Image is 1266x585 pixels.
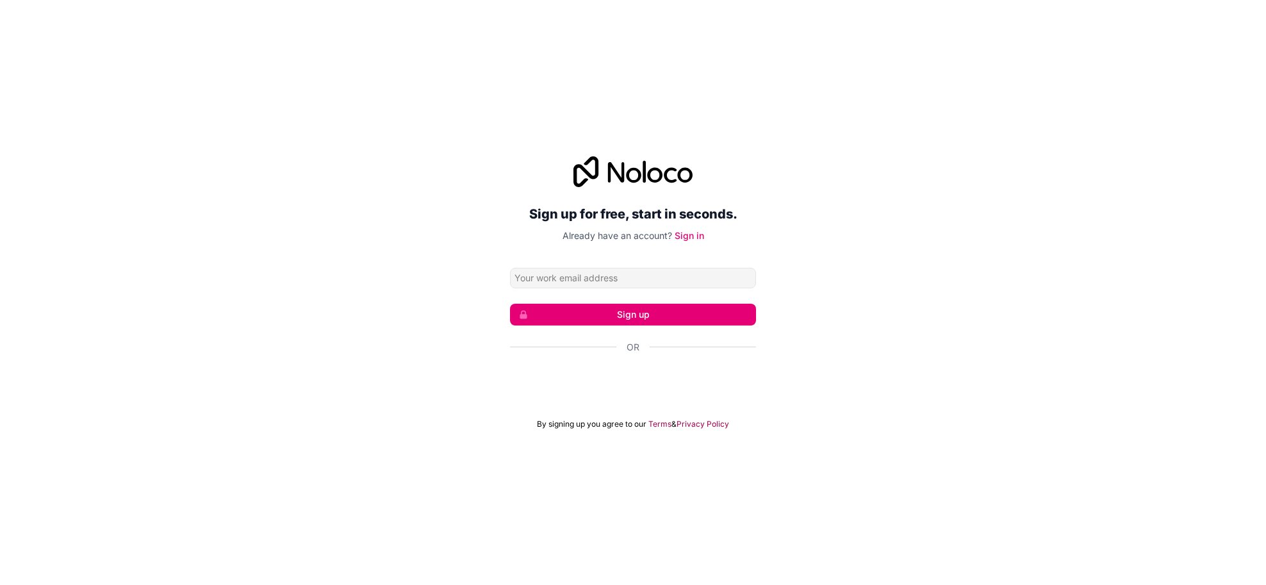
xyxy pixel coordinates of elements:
[627,341,639,354] span: Or
[510,268,756,288] input: Email address
[671,419,677,429] span: &
[675,230,704,241] a: Sign in
[563,230,672,241] span: Already have an account?
[537,419,646,429] span: By signing up you agree to our
[510,304,756,325] button: Sign up
[677,419,729,429] a: Privacy Policy
[510,202,756,226] h2: Sign up for free, start in seconds.
[648,419,671,429] a: Terms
